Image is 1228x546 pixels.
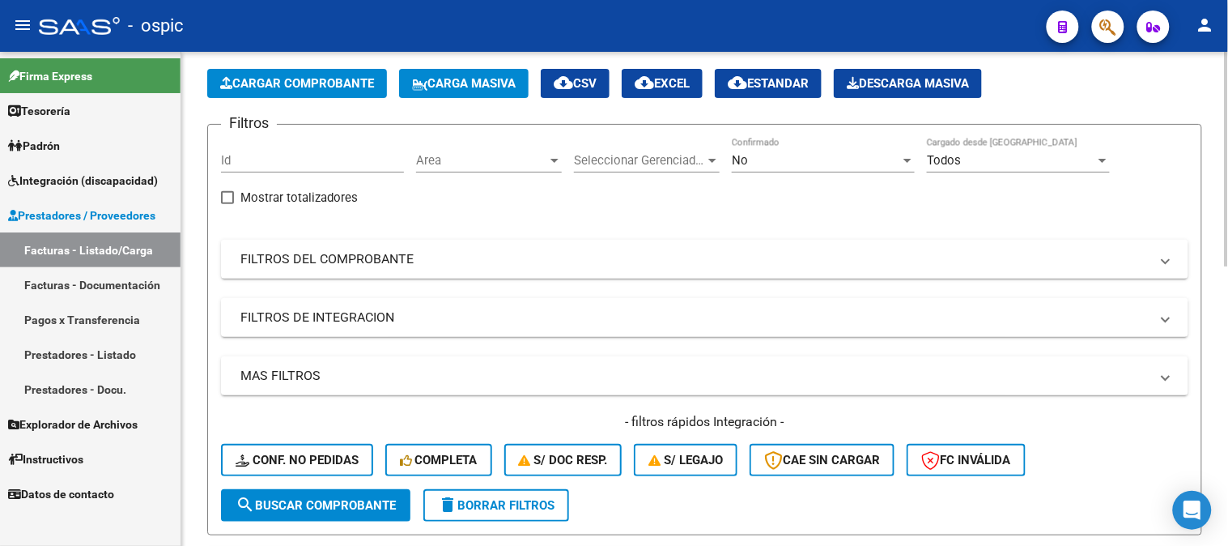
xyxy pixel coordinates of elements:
button: Borrar Filtros [423,489,569,522]
button: Estandar [715,69,822,98]
mat-expansion-panel-header: FILTROS DE INTEGRACION [221,298,1188,337]
span: Borrar Filtros [438,498,555,513]
span: Seleccionar Gerenciador [574,153,705,168]
button: Buscar Comprobante [221,489,410,522]
button: Descarga Masiva [834,69,982,98]
mat-expansion-panel-header: MAS FILTROS [221,356,1188,395]
mat-panel-title: FILTROS DE INTEGRACION [240,309,1149,326]
span: Area [416,153,547,168]
span: Descarga Masiva [847,76,969,91]
span: Mostrar totalizadores [240,188,358,207]
mat-icon: cloud_download [635,73,654,92]
span: CSV [554,76,597,91]
mat-panel-title: MAS FILTROS [240,367,1149,385]
span: FC Inválida [921,453,1011,467]
span: Explorador de Archivos [8,416,138,433]
span: Conf. no pedidas [236,453,359,467]
span: Buscar Comprobante [236,498,396,513]
h4: - filtros rápidos Integración - [221,413,1188,431]
button: CSV [541,69,610,98]
span: Completa [400,453,478,467]
button: Completa [385,444,492,476]
span: Datos de contacto [8,485,114,503]
mat-icon: delete [438,495,457,514]
mat-icon: search [236,495,255,514]
button: Cargar Comprobante [207,69,387,98]
button: EXCEL [622,69,703,98]
span: Integración (discapacidad) [8,172,158,190]
span: Prestadores / Proveedores [8,207,155,224]
span: EXCEL [635,76,690,91]
span: No [732,153,748,168]
mat-icon: cloud_download [728,73,747,92]
button: S/ legajo [634,444,737,476]
app-download-masive: Descarga masiva de comprobantes (adjuntos) [834,69,982,98]
span: S/ legajo [648,453,723,467]
button: Carga Masiva [399,69,529,98]
span: Padrón [8,137,60,155]
span: Estandar [728,76,809,91]
button: S/ Doc Resp. [504,444,622,476]
mat-icon: cloud_download [554,73,573,92]
span: CAE SIN CARGAR [764,453,880,467]
mat-expansion-panel-header: FILTROS DEL COMPROBANTE [221,240,1188,279]
span: Instructivos [8,450,83,468]
span: Carga Masiva [412,76,516,91]
h3: Filtros [221,112,277,134]
span: - ospic [128,8,184,44]
span: Tesorería [8,102,70,120]
mat-icon: menu [13,15,32,35]
mat-icon: person [1196,15,1215,35]
div: Open Intercom Messenger [1173,491,1212,530]
button: CAE SIN CARGAR [750,444,894,476]
span: Firma Express [8,67,92,85]
span: Todos [927,153,961,168]
mat-panel-title: FILTROS DEL COMPROBANTE [240,250,1149,268]
button: FC Inválida [907,444,1026,476]
span: Cargar Comprobante [220,76,374,91]
span: S/ Doc Resp. [519,453,608,467]
button: Conf. no pedidas [221,444,373,476]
